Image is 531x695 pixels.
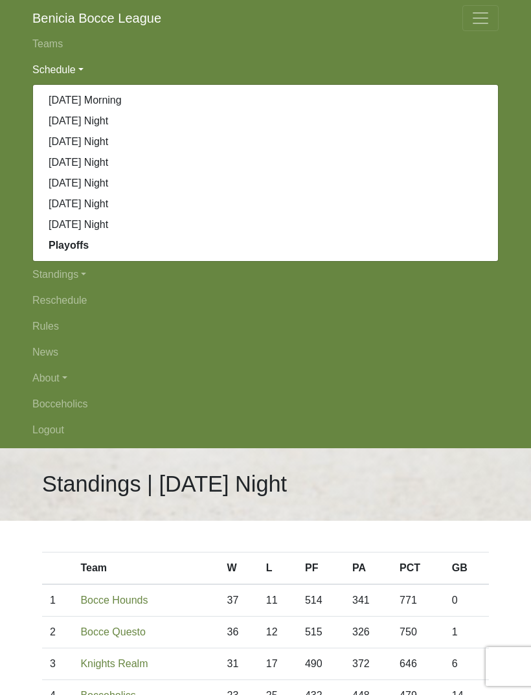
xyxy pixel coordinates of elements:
td: 3 [42,648,73,680]
td: 490 [297,648,345,680]
a: Schedule [32,57,499,83]
a: Bocceholics [32,391,499,417]
a: Reschedule [32,288,499,313]
a: Rules [32,313,499,339]
a: Playoffs [33,235,498,256]
a: [DATE] Night [33,173,498,194]
td: 1 [42,584,73,617]
a: [DATE] Night [33,152,498,173]
td: 750 [392,617,444,648]
td: 6 [444,648,489,680]
td: 515 [297,617,345,648]
a: [DATE] Night [33,131,498,152]
th: PF [297,553,345,585]
td: 646 [392,648,444,680]
a: [DATE] Night [33,194,498,214]
a: Standings [32,262,499,288]
a: Benicia Bocce League [32,5,161,31]
strong: Playoffs [49,240,89,251]
div: Schedule [32,84,499,262]
th: PA [345,553,392,585]
td: 36 [220,617,258,648]
td: 17 [258,648,297,680]
a: [DATE] Night [33,214,498,235]
td: 2 [42,617,73,648]
a: Knights Realm [80,658,148,669]
td: 31 [220,648,258,680]
td: 514 [297,584,345,617]
h1: Standings | [DATE] Night [42,471,287,497]
th: GB [444,553,489,585]
a: Bocce Hounds [80,595,148,606]
th: PCT [392,553,444,585]
a: Logout [32,417,499,443]
td: 11 [258,584,297,617]
td: 326 [345,617,392,648]
a: [DATE] Night [33,111,498,131]
td: 372 [345,648,392,680]
td: 771 [392,584,444,617]
a: Bocce Questo [80,626,146,637]
button: Toggle navigation [462,5,499,31]
td: 37 [220,584,258,617]
a: [DATE] Morning [33,90,498,111]
th: W [220,553,258,585]
td: 0 [444,584,489,617]
a: About [32,365,499,391]
th: Team [73,553,219,585]
a: Teams [32,31,499,57]
td: 341 [345,584,392,617]
td: 12 [258,617,297,648]
td: 1 [444,617,489,648]
th: L [258,553,297,585]
a: News [32,339,499,365]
